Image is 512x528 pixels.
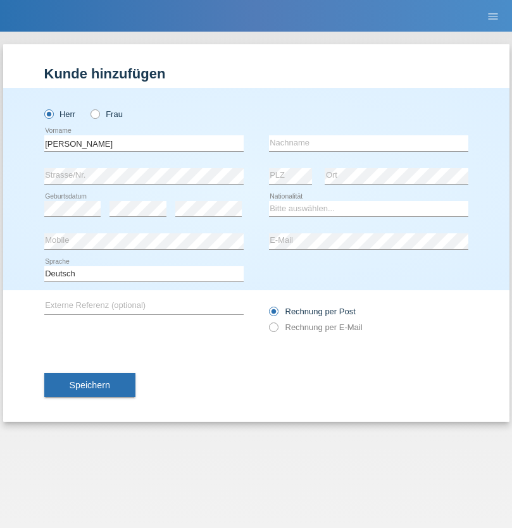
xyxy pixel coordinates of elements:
[269,322,363,332] label: Rechnung per E-Mail
[269,307,356,316] label: Rechnung per Post
[480,12,506,20] a: menu
[44,109,76,119] label: Herr
[91,109,99,118] input: Frau
[70,380,110,390] span: Speichern
[44,373,135,397] button: Speichern
[269,322,277,338] input: Rechnung per E-Mail
[91,109,123,119] label: Frau
[487,10,499,23] i: menu
[44,109,53,118] input: Herr
[269,307,277,322] input: Rechnung per Post
[44,66,468,82] h1: Kunde hinzufügen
